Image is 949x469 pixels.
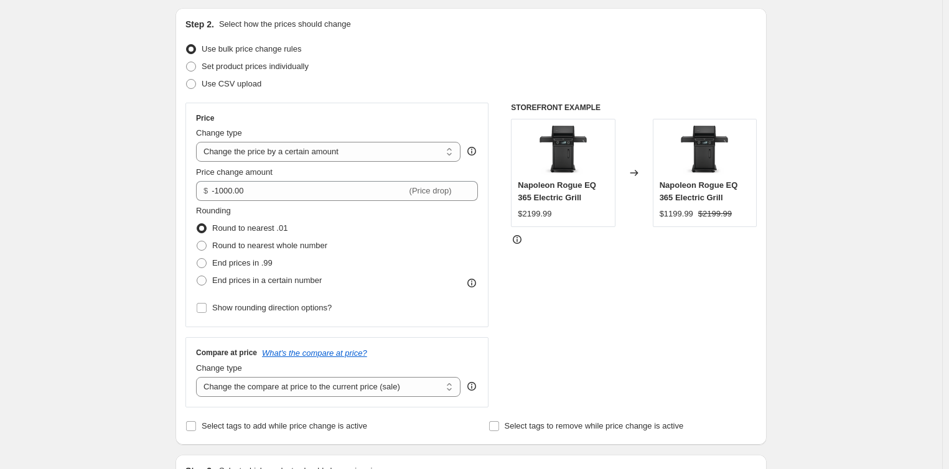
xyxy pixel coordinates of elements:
span: Show rounding direction options? [212,303,332,312]
span: Set product prices individually [202,62,309,71]
span: Round to nearest .01 [212,223,288,233]
span: Round to nearest whole number [212,241,327,250]
h6: STOREFRONT EXAMPLE [511,103,757,113]
p: Select how the prices should change [219,18,351,30]
span: (Price drop) [409,186,452,195]
div: help [465,380,478,392]
span: End prices in .99 [212,258,273,267]
h3: Price [196,113,214,123]
span: Select tags to add while price change is active [202,421,367,430]
span: Napoleon Rogue EQ 365 Electric Grill [518,180,596,202]
h3: Compare at price [196,348,257,358]
button: What's the compare at price? [262,348,367,358]
span: Price change amount [196,167,273,177]
span: Use bulk price change rules [202,44,301,53]
strike: $2199.99 [698,208,732,220]
h2: Step 2. [185,18,214,30]
div: $2199.99 [518,208,551,220]
span: Use CSV upload [202,79,261,88]
img: Web_800px-Rogue-EQ_REQ365MK_Prod-Str-Home-Knb-Lts_MAIN_80x.png [538,126,588,175]
span: Change type [196,128,242,137]
span: Rounding [196,206,231,215]
span: Change type [196,363,242,373]
span: Select tags to remove while price change is active [505,421,684,430]
span: End prices in a certain number [212,276,322,285]
img: Web_800px-Rogue-EQ_REQ365MK_Prod-Str-Home-Knb-Lts_MAIN_80x.png [680,126,729,175]
div: help [465,145,478,157]
span: Napoleon Rogue EQ 365 Electric Grill [660,180,738,202]
input: -10.00 [212,181,406,201]
span: $ [203,186,208,195]
div: $1199.99 [660,208,693,220]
